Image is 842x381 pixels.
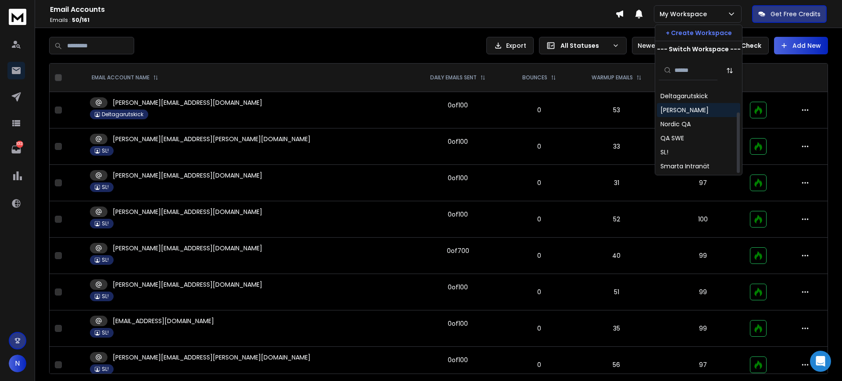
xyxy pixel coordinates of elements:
[592,74,633,81] p: WARMUP EMAILS
[660,148,668,157] div: SL!
[92,74,158,81] div: EMAIL ACCOUNT NAME
[102,147,109,154] p: SL!
[448,319,468,328] div: 0 of 100
[113,171,262,180] p: [PERSON_NAME][EMAIL_ADDRESS][DOMAIN_NAME]
[102,220,109,227] p: SL!
[448,283,468,292] div: 0 of 100
[511,288,567,296] p: 0
[660,134,684,142] div: QA SWE
[72,16,89,24] span: 50 / 161
[661,165,745,201] td: 97
[9,355,26,372] button: N
[448,356,468,364] div: 0 of 100
[511,324,567,333] p: 0
[511,178,567,187] p: 0
[511,251,567,260] p: 0
[661,310,745,347] td: 99
[660,10,710,18] p: My Workspace
[661,238,745,274] td: 99
[771,10,821,18] p: Get Free Credits
[572,310,661,347] td: 35
[102,366,109,373] p: SL!
[102,329,109,336] p: SL!
[113,98,262,107] p: [PERSON_NAME][EMAIL_ADDRESS][DOMAIN_NAME]
[661,201,745,238] td: 100
[511,142,567,151] p: 0
[810,351,831,372] div: Open Intercom Messenger
[113,244,262,253] p: [PERSON_NAME][EMAIL_ADDRESS][DOMAIN_NAME]
[572,128,661,165] td: 33
[560,41,609,50] p: All Statuses
[657,45,741,53] p: --- Switch Workspace ---
[113,280,262,289] p: [PERSON_NAME][EMAIL_ADDRESS][DOMAIN_NAME]
[660,106,709,114] div: [PERSON_NAME]
[102,184,109,191] p: SL!
[447,246,469,255] div: 0 of 700
[661,274,745,310] td: 99
[7,141,25,158] a: 1013
[660,162,710,171] div: Smarta Intranät
[486,37,534,54] button: Export
[9,9,26,25] img: logo
[572,92,661,128] td: 53
[102,256,109,263] p: SL!
[113,353,310,362] p: [PERSON_NAME][EMAIL_ADDRESS][PERSON_NAME][DOMAIN_NAME]
[511,215,567,224] p: 0
[721,62,739,79] button: Sort by Sort A-Z
[511,360,567,369] p: 0
[522,74,547,81] p: BOUNCES
[660,120,691,128] div: Nordic QA
[113,135,310,143] p: [PERSON_NAME][EMAIL_ADDRESS][PERSON_NAME][DOMAIN_NAME]
[572,238,661,274] td: 40
[16,141,23,148] p: 1013
[448,174,468,182] div: 0 of 100
[632,37,689,54] button: Newest
[102,293,109,300] p: SL!
[660,92,708,100] div: Deltagarutskick
[448,101,468,110] div: 0 of 100
[102,111,143,118] p: Deltagarutskick
[666,28,732,37] p: + Create Workspace
[50,17,615,24] p: Emails :
[774,37,828,54] button: Add New
[511,106,567,114] p: 0
[448,210,468,219] div: 0 of 100
[572,274,661,310] td: 51
[572,201,661,238] td: 52
[113,317,214,325] p: [EMAIL_ADDRESS][DOMAIN_NAME]
[572,165,661,201] td: 31
[430,74,477,81] p: DAILY EMAILS SENT
[752,5,827,23] button: Get Free Credits
[50,4,615,15] h1: Email Accounts
[448,137,468,146] div: 0 of 100
[655,25,742,41] button: + Create Workspace
[113,207,262,216] p: [PERSON_NAME][EMAIL_ADDRESS][DOMAIN_NAME]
